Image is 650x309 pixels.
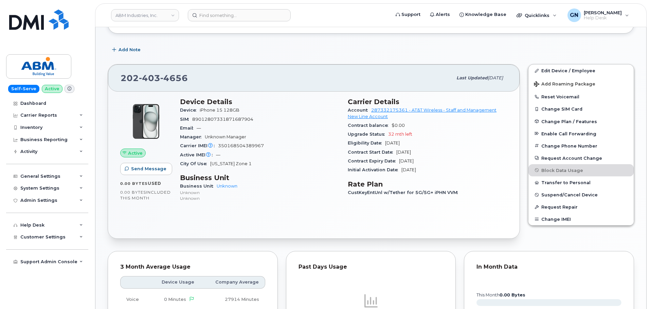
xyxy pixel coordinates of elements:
span: Initial Activation Date [348,167,401,172]
span: Business Unit [180,184,217,189]
h3: Carrier Details [348,98,507,106]
a: Unknown [217,184,237,189]
button: Request Account Change [528,152,634,164]
span: 4656 [160,73,188,83]
button: Suspend/Cancel Device [528,189,634,201]
div: In Month Data [476,264,621,270]
a: 287332175361 - AT&T Wireless - Staff and Management New Line Account [348,108,496,119]
span: Change Plan / Features [541,119,597,124]
span: Active IMEI [180,152,216,157]
a: Knowledge Base [455,8,511,21]
span: Eligibility Date [348,140,385,146]
span: [DATE] [488,75,503,80]
button: Enable Call Forwarding [528,128,634,140]
h3: Rate Plan [348,180,507,188]
span: [DATE] [385,140,400,146]
span: Add Note [119,46,141,53]
button: Request Repair [528,201,634,213]
span: — [197,125,201,131]
text: this month [476,292,525,297]
span: used [148,181,161,186]
button: Add Note [108,44,146,56]
p: Unknown [180,195,340,201]
span: [DATE] [396,150,411,155]
button: Send Message [120,163,172,175]
span: [DATE] [401,167,416,172]
button: Add Roaming Package [528,77,634,91]
span: 403 [139,73,160,83]
span: Contract balance [348,123,392,128]
span: GN [570,11,578,19]
span: Add Roaming Package [534,81,595,88]
span: SIM [180,117,192,122]
div: Geoffrey Newport [563,8,634,22]
span: iPhone 15 128GB [200,108,239,113]
button: Change Plan / Features [528,115,634,128]
span: 0.00 Bytes [120,181,148,186]
span: 89012807331871687904 [192,117,253,122]
span: Quicklinks [525,13,549,18]
span: Help Desk [584,15,622,21]
span: Manager [180,134,205,139]
span: Email [180,125,197,131]
button: Transfer to Personal [528,176,634,189]
span: 202 [121,73,188,83]
button: Change Phone Number [528,140,634,152]
th: Device Usage [149,276,200,288]
span: Upgrade Status [348,132,388,137]
span: Suspend/Cancel Device [541,192,598,197]
span: [US_STATE] Zone 1 [210,161,252,166]
span: Contract Start Date [348,150,396,155]
button: Reset Voicemail [528,91,634,103]
h3: Device Details [180,98,340,106]
input: Find something... [188,9,291,21]
span: Active [128,150,143,156]
div: Past Days Usage [299,264,444,270]
span: City Of Use [180,161,210,166]
button: Change SIM Card [528,103,634,115]
span: Knowledge Base [465,11,506,18]
p: Unknown [180,190,340,195]
div: 3 Month Average Usage [120,264,265,270]
span: — [216,152,220,157]
button: Change IMEI [528,213,634,225]
span: Last updated [456,75,488,80]
a: ABM Industries, Inc. [111,9,179,21]
a: Edit Device / Employee [528,64,634,77]
span: Enable Call Forwarding [541,131,596,136]
tspan: 0.00 Bytes [500,292,525,297]
span: Send Message [131,166,166,172]
img: iPhone_15_Black.png [126,101,166,142]
div: Quicklinks [512,8,561,22]
h3: Business Unit [180,174,340,182]
span: Contract Expiry Date [348,158,399,163]
span: CustKeyEntUnl w/Tether for 5G/5G+ iPHN VVM [348,190,461,195]
a: Alerts [425,8,455,21]
span: 32 mth left [388,132,412,137]
a: Support [391,8,425,21]
span: Account [348,108,371,113]
span: 350168504389967 [218,143,264,148]
span: Carrier IMEI [180,143,218,148]
span: [PERSON_NAME] [584,10,622,15]
span: Device [180,108,200,113]
span: 0.00 Bytes [120,190,146,195]
button: Block Data Usage [528,164,634,176]
span: Support [401,11,420,18]
span: $0.00 [392,123,405,128]
span: 0 Minutes [164,297,186,302]
span: [DATE] [399,158,414,163]
span: Alerts [436,11,450,18]
th: Company Average [200,276,265,288]
span: Unknown Manager [205,134,246,139]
